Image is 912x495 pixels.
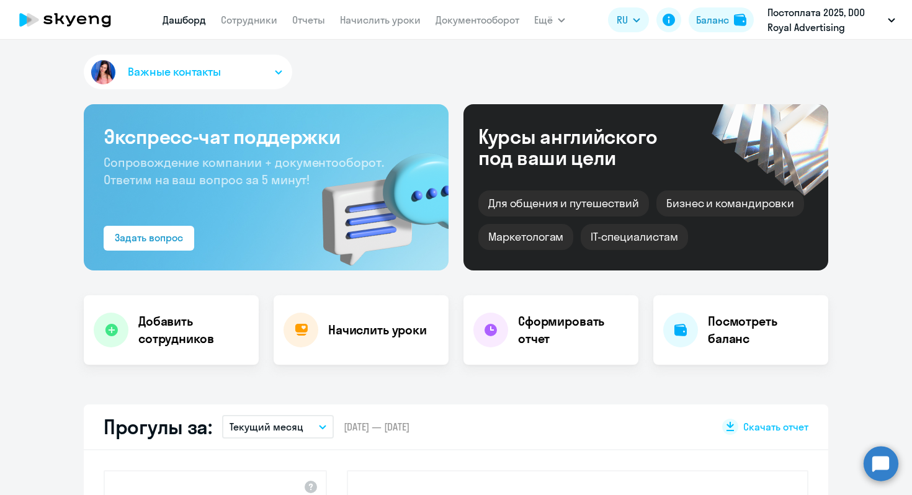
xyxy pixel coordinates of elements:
span: Ещё [534,12,553,27]
img: bg-img [304,131,449,270]
div: Задать вопрос [115,230,183,245]
button: Задать вопрос [104,226,194,251]
p: Текущий месяц [230,419,303,434]
span: [DATE] — [DATE] [344,420,409,434]
h3: Экспресс-чат поддержки [104,124,429,149]
button: Постоплата 2025, DOO Royal Advertising [761,5,901,35]
button: Ещё [534,7,565,32]
a: Отчеты [292,14,325,26]
div: Баланс [696,12,729,27]
div: Маркетологам [478,224,573,250]
button: RU [608,7,649,32]
span: Сопровождение компании + документооборот. Ответим на ваш вопрос за 5 минут! [104,154,384,187]
img: balance [734,14,746,26]
span: Важные контакты [128,64,221,80]
button: Балансbalance [689,7,754,32]
span: Скачать отчет [743,420,808,434]
div: Для общения и путешествий [478,190,649,216]
button: Важные контакты [84,55,292,89]
h4: Начислить уроки [328,321,427,339]
h4: Посмотреть баланс [708,313,818,347]
img: avatar [89,58,118,87]
div: IT-специалистам [581,224,687,250]
h4: Добавить сотрудников [138,313,249,347]
button: Текущий месяц [222,415,334,439]
span: RU [617,12,628,27]
div: Бизнес и командировки [656,190,804,216]
a: Сотрудники [221,14,277,26]
p: Постоплата 2025, DOO Royal Advertising [767,5,883,35]
a: Дашборд [163,14,206,26]
h2: Прогулы за: [104,414,212,439]
div: Курсы английского под ваши цели [478,126,691,168]
h4: Сформировать отчет [518,313,628,347]
a: Начислить уроки [340,14,421,26]
a: Документооборот [436,14,519,26]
